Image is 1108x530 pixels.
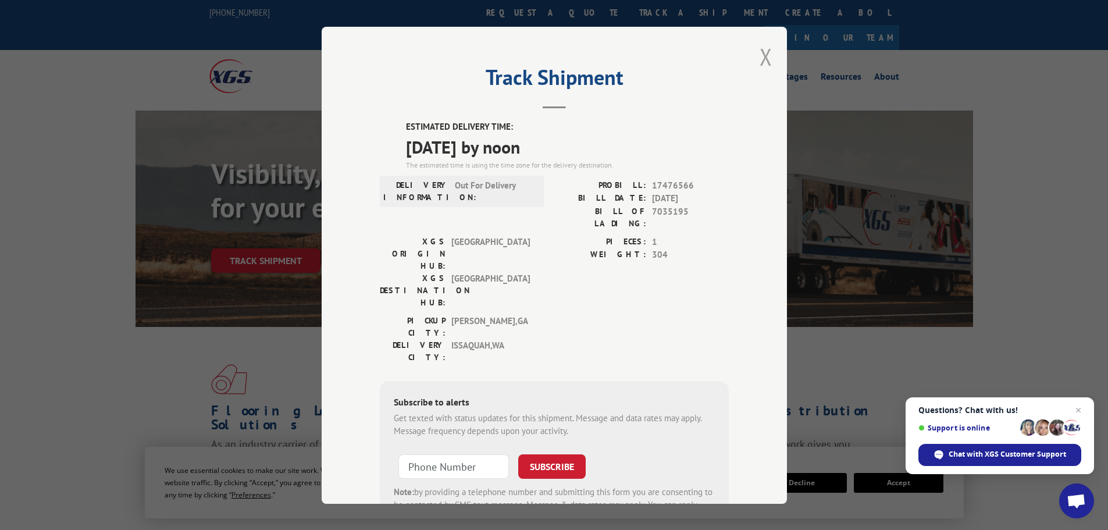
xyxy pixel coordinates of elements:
span: [DATE] by noon [406,133,729,159]
label: PROBILL: [554,179,646,192]
button: SUBSCRIBE [518,454,586,478]
label: BILL DATE: [554,192,646,205]
span: [DATE] [652,192,729,205]
label: ESTIMATED DELIVERY TIME: [406,120,729,134]
span: [GEOGRAPHIC_DATA] [451,235,530,272]
span: 17476566 [652,179,729,192]
label: BILL OF LADING: [554,205,646,229]
h2: Track Shipment [380,69,729,91]
label: DELIVERY INFORMATION: [383,179,449,203]
span: Out For Delivery [455,179,533,203]
div: by providing a telephone number and submitting this form you are consenting to be contacted by SM... [394,485,715,525]
label: PIECES: [554,235,646,248]
div: Open chat [1059,483,1094,518]
label: WEIGHT: [554,248,646,262]
div: Subscribe to alerts [394,394,715,411]
label: PICKUP CITY: [380,314,446,339]
div: Get texted with status updates for this shipment. Message and data rates may apply. Message frequ... [394,411,715,437]
input: Phone Number [398,454,509,478]
label: DELIVERY CITY: [380,339,446,363]
span: Chat with XGS Customer Support [949,449,1066,460]
span: Close chat [1071,403,1085,417]
div: The estimated time is using the time zone for the delivery destination. [406,159,729,170]
button: Close modal [760,41,772,72]
span: [GEOGRAPHIC_DATA] [451,272,530,308]
span: ISSAQUAH , WA [451,339,530,363]
span: Support is online [918,424,1016,432]
span: [PERSON_NAME] , GA [451,314,530,339]
label: XGS ORIGIN HUB: [380,235,446,272]
span: 1 [652,235,729,248]
div: Chat with XGS Customer Support [918,444,1081,466]
span: 7035195 [652,205,729,229]
label: XGS DESTINATION HUB: [380,272,446,308]
span: Questions? Chat with us! [918,405,1081,415]
strong: Note: [394,486,414,497]
span: 304 [652,248,729,262]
